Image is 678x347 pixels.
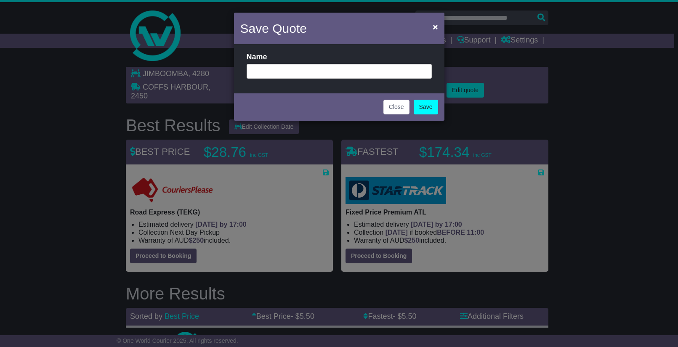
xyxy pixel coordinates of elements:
[414,100,438,114] a: Save
[240,19,307,38] h4: Save Quote
[428,18,442,35] button: Close
[433,22,438,32] span: ×
[383,100,409,114] button: Close
[247,53,267,62] label: Name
